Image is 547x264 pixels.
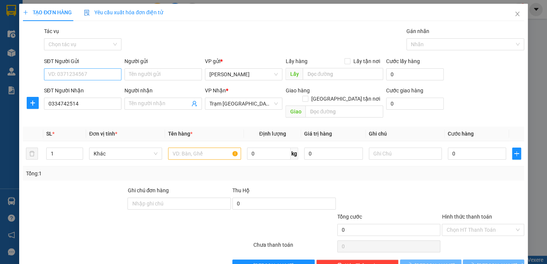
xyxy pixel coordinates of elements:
span: TẠO ĐƠN HÀNG [23,9,72,15]
img: logo.jpg [4,4,30,30]
input: Cước lấy hàng [386,68,444,80]
span: Khác [94,148,158,159]
th: Ghi chú [366,127,445,141]
span: close [514,11,520,17]
div: Tổng: 1 [26,169,212,178]
label: Ghi chú đơn hàng [127,187,169,193]
input: Cước giao hàng [386,98,444,110]
span: Lấy hàng [285,58,307,64]
input: 0 [304,148,363,160]
li: VP Trạm [GEOGRAPHIC_DATA] [52,32,100,57]
button: plus [512,148,521,160]
span: user-add [191,101,197,107]
span: environment [4,42,9,47]
span: SL [46,131,52,137]
label: Cước lấy hàng [386,58,420,64]
input: Ghi Chú [369,148,442,160]
input: Dọc đường [303,68,383,80]
span: Thu Hộ [232,187,250,193]
b: T1 [PERSON_NAME], P Phú Thuỷ [4,41,50,64]
span: Giao hàng [285,87,309,94]
span: Phan Thiết [209,69,278,80]
div: VP gửi [205,57,282,65]
span: kg [291,148,298,160]
span: Yêu cầu xuất hóa đơn điện tử [84,9,163,15]
label: Cước giao hàng [386,87,423,94]
div: SĐT Người Nhận [44,86,121,95]
label: Tác vụ [44,28,59,34]
input: Dọc đường [305,106,383,118]
span: plus [27,100,38,106]
span: Tổng cước [337,214,362,220]
span: Trạm Sài Gòn [209,98,278,109]
span: Tên hàng [168,131,192,137]
span: plus [512,151,521,157]
img: icon [84,10,90,16]
input: VD: Bàn, Ghế [168,148,241,160]
button: Close [507,4,528,25]
label: Hình thức thanh toán [442,214,492,220]
input: Ghi chú đơn hàng [127,198,231,210]
button: delete [26,148,38,160]
div: Người gửi [124,57,202,65]
div: Chưa thanh toán [253,241,336,254]
span: Đơn vị tính [89,131,117,137]
span: Định lượng [259,131,286,137]
li: VP [PERSON_NAME] [4,32,52,40]
button: plus [27,97,39,109]
span: Cước hàng [448,131,474,137]
span: Lấy tận nơi [350,57,383,65]
span: plus [23,10,28,15]
span: [GEOGRAPHIC_DATA] tận nơi [308,95,383,103]
span: Lấy [285,68,303,80]
span: Giao [285,106,305,118]
div: Người nhận [124,86,202,95]
span: VP Nhận [205,87,226,94]
div: SĐT Người Gửi [44,57,121,65]
label: Gán nhãn [406,28,429,34]
li: Trung Nga [4,4,109,18]
span: Giá trị hàng [304,131,332,137]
